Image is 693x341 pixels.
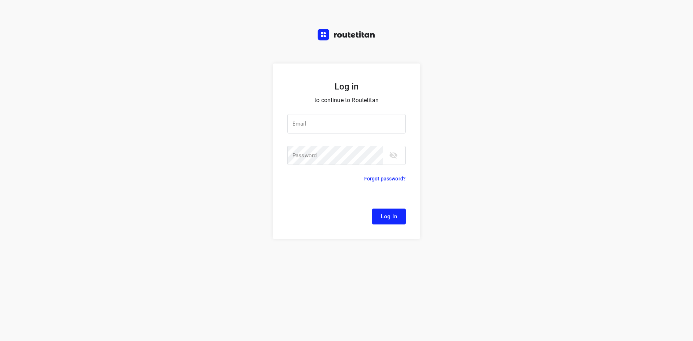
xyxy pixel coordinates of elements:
[386,148,401,162] button: toggle password visibility
[287,95,406,105] p: to continue to Routetitan
[381,212,397,221] span: Log In
[372,209,406,224] button: Log In
[318,29,375,40] img: Routetitan
[287,81,406,92] h5: Log in
[364,174,406,183] p: Forgot password?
